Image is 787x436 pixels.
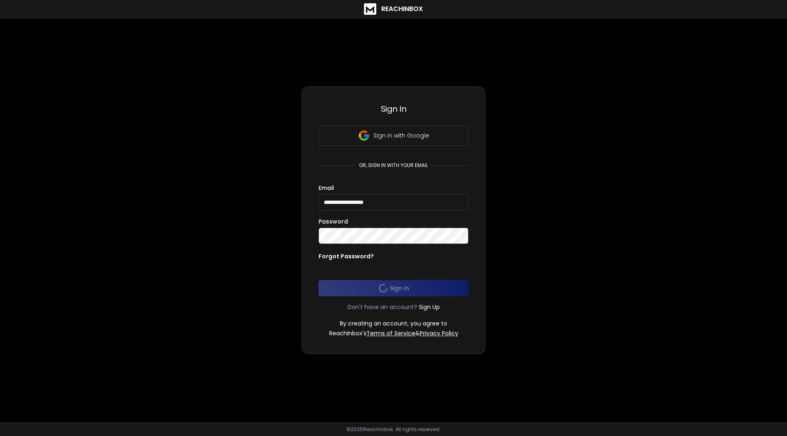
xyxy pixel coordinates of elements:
h3: Sign In [318,103,469,115]
p: Don't have an account? [348,303,417,311]
p: Sign in with Google [373,131,429,140]
p: ReachInbox's & [329,329,458,337]
button: Sign in with Google [318,125,469,146]
a: ReachInbox [364,3,423,15]
label: Password [318,219,348,224]
h1: ReachInbox [381,4,423,14]
p: By creating an account, you agree to [340,319,447,328]
a: Privacy Policy [420,329,458,337]
p: Forgot Password? [318,252,374,260]
img: logo [364,3,376,15]
p: © 2025 Reachinbox. All rights reserved. [346,426,441,433]
label: Email [318,185,334,191]
a: Terms of Service [366,329,415,337]
a: Sign Up [419,303,440,311]
p: or, sign in with your email [356,162,431,169]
